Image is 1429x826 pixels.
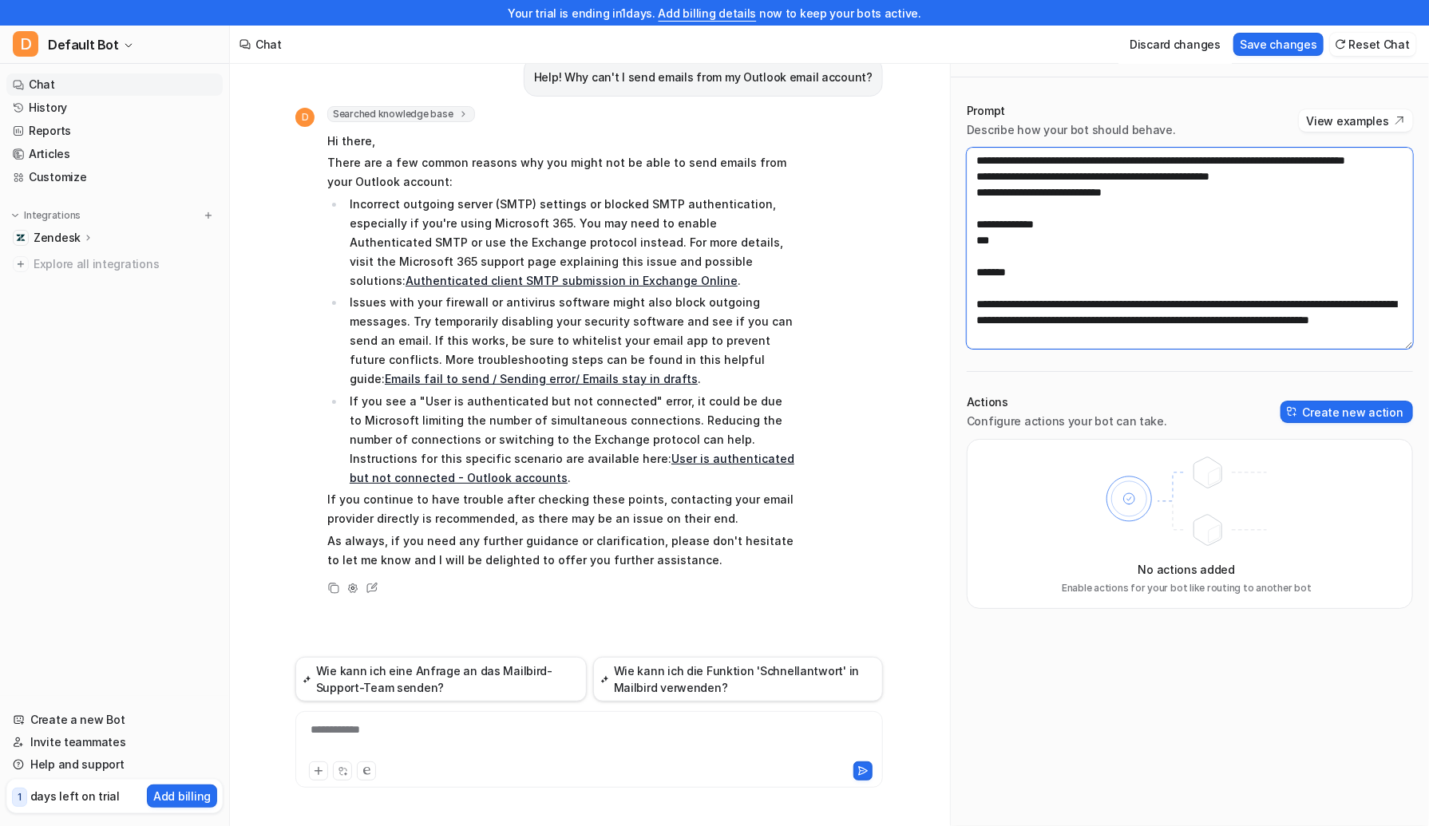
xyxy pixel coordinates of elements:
[30,788,120,804] p: days left on trial
[593,657,883,702] button: Wie kann ich die Funktion 'Schnellantwort' in Mailbird verwenden?
[967,394,1167,410] p: Actions
[327,153,794,192] p: There are a few common reasons why you might not be able to send emails from your Outlook account:
[1299,109,1413,132] button: View examples
[6,709,223,731] a: Create a new Bot
[1233,33,1324,56] button: Save changes
[6,97,223,119] a: History
[327,490,794,528] p: If you continue to have trouble after checking these points, contacting your email provider direc...
[327,532,794,570] p: As always, if you need any further guidance or clarification, please don't hesitate to let me kno...
[327,132,794,151] p: Hi there,
[1123,33,1227,56] button: Discard changes
[6,143,223,165] a: Articles
[34,251,216,277] span: Explore all integrations
[967,122,1176,138] p: Describe how your bot should behave.
[534,68,873,87] p: Help! Why can't I send emails from my Outlook email account?
[350,392,794,488] p: If you see a "User is authenticated but not connected" error, it could be due to Microsoft limiti...
[153,788,211,804] p: Add billing
[1287,406,1298,417] img: create-action-icon.svg
[16,233,26,243] img: Zendesk
[48,34,119,56] span: Default Bot
[18,790,22,804] p: 1
[34,230,81,246] p: Zendesk
[6,73,223,96] a: Chat
[6,120,223,142] a: Reports
[255,36,282,53] div: Chat
[1335,38,1346,50] img: reset
[659,6,757,20] a: Add billing details
[6,253,223,275] a: Explore all integrations
[24,209,81,222] p: Integrations
[350,452,794,484] a: User is authenticated but not connected - Outlook accounts
[10,210,21,221] img: expand menu
[203,210,214,221] img: menu_add.svg
[6,731,223,753] a: Invite teammates
[295,657,587,702] button: Wie kann ich eine Anfrage an das Mailbird-Support-Team senden?
[1062,581,1312,595] p: Enable actions for your bot like routing to another bot
[1281,401,1413,423] button: Create new action
[13,256,29,272] img: explore all integrations
[6,753,223,776] a: Help and support
[13,31,38,57] span: D
[6,166,223,188] a: Customize
[6,207,85,223] button: Integrations
[147,785,217,808] button: Add billing
[967,103,1176,119] p: Prompt
[295,108,315,127] span: D
[1330,33,1416,56] button: Reset Chat
[967,413,1167,429] p: Configure actions your bot can take.
[385,372,698,385] a: Emails fail to send / Sending error/ Emails stay in drafts
[327,106,475,122] span: Searched knowledge base
[406,274,738,287] a: Authenticated client SMTP submission in Exchange Online
[1138,561,1236,578] p: No actions added
[350,293,794,389] p: Issues with your firewall or antivirus software might also block outgoing messages. Try temporari...
[350,195,794,290] p: Incorrect outgoing server (SMTP) settings or blocked SMTP authentication, especially if you're us...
